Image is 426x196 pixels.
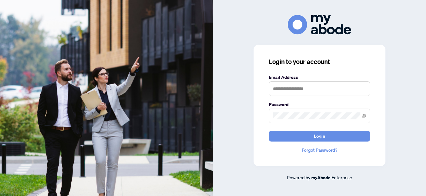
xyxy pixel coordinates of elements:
label: Password [269,101,370,108]
a: myAbode [311,174,331,181]
span: Enterprise [332,174,352,180]
span: Powered by [287,174,310,180]
button: Login [269,131,370,142]
a: Forgot Password? [269,147,370,154]
span: Login [314,131,325,141]
h3: Login to your account [269,57,370,66]
label: Email Address [269,74,370,81]
span: eye-invisible [362,114,366,118]
img: ma-logo [288,15,351,34]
